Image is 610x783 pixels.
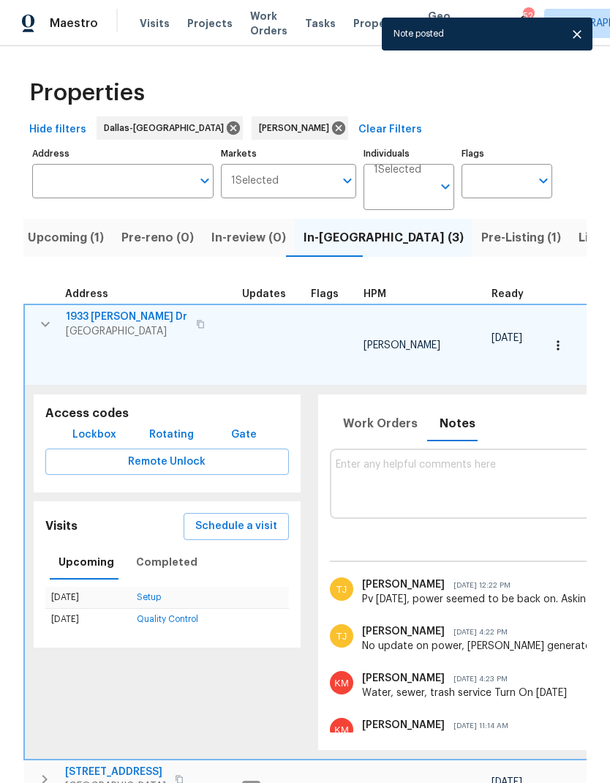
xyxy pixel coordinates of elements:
[362,720,445,730] span: [PERSON_NAME]
[445,629,508,636] span: [DATE] 4:22 PM
[492,289,524,299] span: Ready
[364,340,440,351] span: [PERSON_NAME]
[66,324,187,339] span: [GEOGRAPHIC_DATA]
[311,289,339,299] span: Flags
[362,626,445,637] span: [PERSON_NAME]
[67,422,122,449] button: Lockbox
[50,16,98,31] span: Maestro
[184,513,289,540] button: Schedule a visit
[330,624,353,648] img: Todd Jorgenson
[445,722,508,730] span: [DATE] 11:14 AM
[305,18,336,29] span: Tasks
[97,116,243,140] div: Dallas-[GEOGRAPHIC_DATA]
[195,171,215,191] button: Open
[330,718,353,741] img: Karthik Muralidharan
[445,675,508,683] span: [DATE] 4:23 PM
[374,164,421,176] span: 1 Selected
[137,593,161,602] a: Setup
[72,426,116,444] span: Lockbox
[353,16,410,31] span: Properties
[304,228,464,248] span: In-[GEOGRAPHIC_DATA] (3)
[29,121,86,139] span: Hide filters
[242,289,286,299] span: Updates
[143,422,200,449] button: Rotating
[440,413,475,434] span: Notes
[45,449,289,476] button: Remote Unlock
[462,149,552,158] label: Flags
[195,517,277,536] span: Schedule a visit
[227,426,262,444] span: Gate
[343,413,418,434] span: Work Orders
[362,673,445,683] span: [PERSON_NAME]
[45,519,78,534] h5: Visits
[523,9,533,23] div: 52
[211,228,286,248] span: In-review (0)
[252,116,348,140] div: [PERSON_NAME]
[137,615,198,623] a: Quality Control
[330,671,353,694] img: Karthik Muralidharan
[136,553,197,572] span: Completed
[231,175,279,187] span: 1 Selected
[445,582,511,589] span: [DATE] 12:22 PM
[533,171,554,191] button: Open
[221,149,357,158] label: Markets
[65,289,108,299] span: Address
[45,587,131,609] td: [DATE]
[364,289,386,299] span: HPM
[45,609,131,631] td: [DATE]
[353,116,428,143] button: Clear Filters
[221,422,268,449] button: Gate
[187,16,233,31] span: Projects
[45,406,289,422] h5: Access codes
[250,9,287,38] span: Work Orders
[57,453,277,471] span: Remote Unlock
[337,171,358,191] button: Open
[65,765,166,779] span: [STREET_ADDRESS]
[149,426,194,444] span: Rotating
[28,228,104,248] span: Upcoming (1)
[59,553,114,572] span: Upcoming
[29,86,145,100] span: Properties
[104,121,230,135] span: Dallas-[GEOGRAPHIC_DATA]
[362,580,445,590] span: [PERSON_NAME]
[32,149,214,158] label: Address
[121,228,194,248] span: Pre-reno (0)
[259,121,335,135] span: [PERSON_NAME]
[330,577,353,601] img: Todd Jorgenson
[364,149,454,158] label: Individuals
[66,310,187,324] span: 1933 [PERSON_NAME] Dr
[23,116,92,143] button: Hide filters
[428,9,498,38] span: Geo Assignments
[435,176,456,197] button: Open
[481,228,561,248] span: Pre-Listing (1)
[358,121,422,139] span: Clear Filters
[140,16,170,31] span: Visits
[492,289,537,299] div: Earliest renovation start date (first business day after COE or Checkout)
[492,333,522,343] span: [DATE]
